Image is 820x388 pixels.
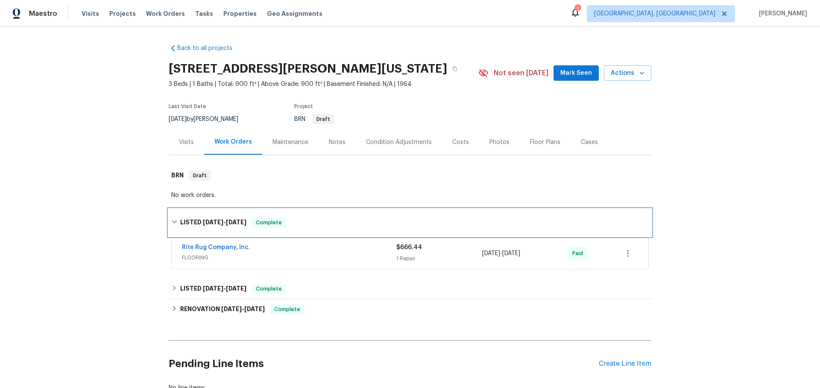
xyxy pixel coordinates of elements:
[180,284,246,294] h6: LISTED
[329,138,346,147] div: Notes
[267,9,322,18] span: Geo Assignments
[572,249,586,258] span: Paid
[203,285,246,291] span: -
[482,249,520,258] span: -
[195,11,213,17] span: Tasks
[169,299,651,320] div: RENOVATION [DATE]-[DATE]Complete
[169,344,599,384] h2: Pending Line Items
[271,305,304,314] span: Complete
[396,254,482,263] div: 1 Repair
[29,9,57,18] span: Maestro
[169,162,651,189] div: BRN Draft
[169,279,651,299] div: LISTED [DATE]-[DATE]Complete
[182,244,250,250] a: Rite Rug Company, Inc.
[226,285,246,291] span: [DATE]
[190,171,210,180] span: Draft
[611,68,644,79] span: Actions
[530,138,560,147] div: Floor Plans
[553,65,599,81] button: Mark Seen
[313,117,334,122] span: Draft
[182,253,396,262] span: FLOORING
[447,61,463,76] button: Copy Address
[482,250,500,256] span: [DATE]
[169,209,651,236] div: LISTED [DATE]-[DATE]Complete
[599,360,651,368] div: Create Line Item
[82,9,99,18] span: Visits
[489,138,510,147] div: Photos
[252,285,285,293] span: Complete
[180,304,265,315] h6: RENOVATION
[180,218,246,228] h6: LISTED
[294,104,313,109] span: Project
[502,250,520,256] span: [DATE]
[203,219,223,225] span: [DATE]
[366,138,432,147] div: Condition Adjustments
[221,306,242,312] span: [DATE]
[581,138,598,147] div: Cases
[226,219,246,225] span: [DATE]
[146,9,185,18] span: Work Orders
[169,114,249,124] div: by [PERSON_NAME]
[214,138,252,146] div: Work Orders
[604,65,651,81] button: Actions
[594,9,715,18] span: [GEOGRAPHIC_DATA], [GEOGRAPHIC_DATA]
[223,9,257,18] span: Properties
[244,306,265,312] span: [DATE]
[169,80,478,88] span: 3 Beds | 1 Baths | Total: 900 ft² | Above Grade: 900 ft² | Basement Finished: N/A | 1964
[272,138,308,147] div: Maintenance
[396,244,422,250] span: $666.44
[294,116,334,122] span: BRN
[171,170,184,181] h6: BRN
[756,9,807,18] span: [PERSON_NAME]
[494,69,548,77] span: Not seen [DATE]
[169,104,206,109] span: Last Visit Date
[560,68,592,79] span: Mark Seen
[203,219,246,225] span: -
[252,218,285,227] span: Complete
[109,9,136,18] span: Projects
[221,306,265,312] span: -
[169,65,447,73] h2: [STREET_ADDRESS][PERSON_NAME][US_STATE]
[171,191,649,200] div: No work orders.
[179,138,194,147] div: Visits
[169,116,187,122] span: [DATE]
[203,285,223,291] span: [DATE]
[169,44,251,53] a: Back to all projects
[452,138,469,147] div: Costs
[574,5,580,14] div: 1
